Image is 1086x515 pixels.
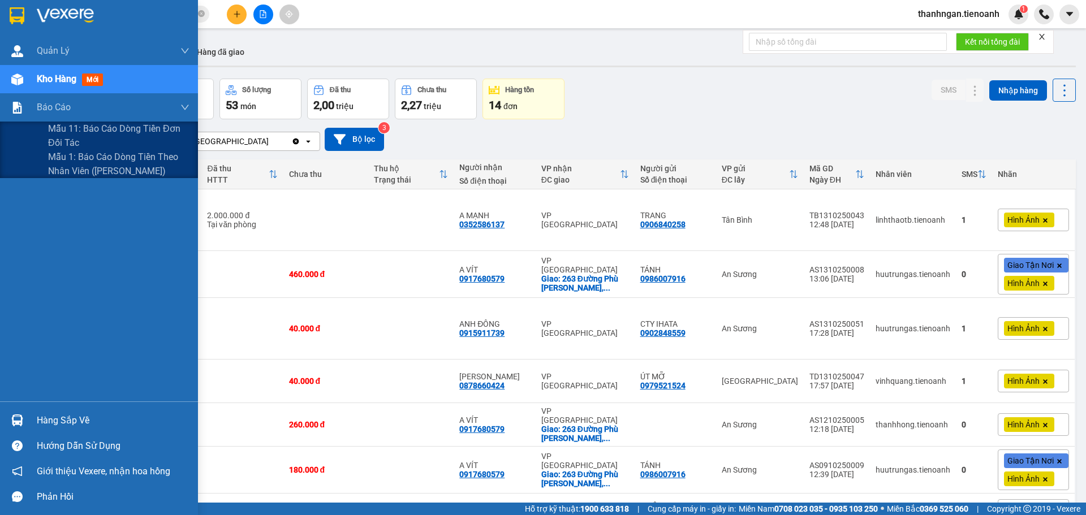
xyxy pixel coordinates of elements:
span: món [240,102,256,111]
span: file-add [259,10,267,18]
span: triệu [424,102,441,111]
img: warehouse-icon [11,45,23,57]
span: thanhngan.tienoanh [909,7,1009,21]
div: Chưa thu [417,86,446,94]
div: VP [GEOGRAPHIC_DATA] [541,406,629,425]
span: close [1038,33,1046,41]
div: thanhhong.tienoanh [876,420,950,429]
div: CTY IHATA [640,319,710,328]
div: 13:06 [DATE] [809,274,864,283]
div: Số lượng [242,86,271,94]
th: Toggle SortBy [716,159,804,189]
div: Người gửi [640,164,710,173]
div: AS1210250005 [809,416,864,425]
span: | [637,503,639,515]
div: Phản hồi [37,488,189,505]
span: 14 [489,98,501,112]
th: Toggle SortBy [804,159,870,189]
span: ... [604,434,610,443]
span: copyright [1023,505,1031,513]
input: Nhập số tổng đài [749,33,947,51]
span: triệu [336,102,354,111]
span: caret-down [1065,9,1075,19]
div: 40.000 đ [289,376,363,386]
div: Đã thu [330,86,351,94]
button: file-add [253,5,273,24]
div: A Thành [459,501,529,510]
div: huutrungas.tienoanh [876,270,950,279]
div: 1 [962,215,986,224]
div: Hàng sắp về [37,412,189,429]
div: An Sương [722,270,798,279]
span: 53 [226,98,238,112]
sup: 3 [378,122,390,133]
div: VP [GEOGRAPHIC_DATA] [180,136,269,147]
div: 0917680579 [459,274,505,283]
div: An Sương [722,324,798,333]
div: vinhquang.tienoanh [876,376,950,386]
span: message [12,491,23,502]
div: A VÍT [459,265,529,274]
div: An Sương [722,420,798,429]
div: TB0910250255 [809,501,864,510]
div: Mã GD [809,164,855,173]
img: phone-icon [1039,9,1049,19]
span: Hình Ảnh [1007,323,1040,334]
span: Mẫu 1: Báo cáo dòng tiền theo nhân viên ([PERSON_NAME]) [48,150,189,178]
span: close-circle [198,10,205,17]
div: 0 [962,270,986,279]
th: Toggle SortBy [956,159,992,189]
div: Tân Bình [722,215,798,224]
span: question-circle [12,440,23,451]
div: 0915911739 [459,328,505,337]
div: Thu hộ [374,164,439,173]
input: Selected VP Đà Lạt. [270,136,271,147]
div: VP [GEOGRAPHIC_DATA] [541,319,629,337]
div: 0979521524 [640,381,686,390]
span: Báo cáo [37,100,71,114]
div: AS1310250051 [809,319,864,328]
div: VP nhận [541,164,620,173]
span: Kết nối tổng đài [965,36,1020,48]
div: Số điện thoại [640,175,710,184]
div: TB1310250043 [809,211,864,220]
div: A MẠNH [459,211,529,220]
div: TD1310250047 [809,372,864,381]
div: A CÔNG [640,501,710,510]
span: 2,00 [313,98,334,112]
div: LƯƠNG THẾ VINH [459,372,529,381]
div: AS1310250008 [809,265,864,274]
div: 1 [962,376,986,386]
sup: 1 [1020,5,1028,13]
span: down [180,46,189,55]
span: plus [233,10,241,18]
div: 260.000 đ [289,420,363,429]
th: Toggle SortBy [201,159,283,189]
span: ... [604,283,610,292]
th: Toggle SortBy [536,159,635,189]
span: Hình Ảnh [1007,474,1040,484]
svg: Clear value [291,137,300,146]
button: Nhập hàng [989,80,1047,101]
div: An Sương [722,465,798,474]
div: Trạng thái [374,175,439,184]
div: Chưa thu [289,170,363,179]
div: 0902848559 [640,328,686,337]
span: Cung cấp máy in - giấy in: [648,503,736,515]
img: logo-vxr [10,7,24,24]
span: Giao Tận Nơi [1007,260,1054,270]
div: AS0910250009 [809,461,864,470]
span: Miền Bắc [887,503,968,515]
span: ... [604,479,610,488]
div: 12:18 [DATE] [809,425,864,434]
svg: open [304,137,313,146]
div: Tại văn phòng [207,220,277,229]
span: aim [285,10,293,18]
div: 17:28 [DATE] [809,328,864,337]
button: Hàng đã giao [188,38,253,66]
span: ⚪️ [881,507,884,511]
button: Kết nối tổng đài [956,33,1029,51]
span: Miền Nam [739,503,878,515]
div: 0 [962,465,986,474]
span: down [180,103,189,112]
